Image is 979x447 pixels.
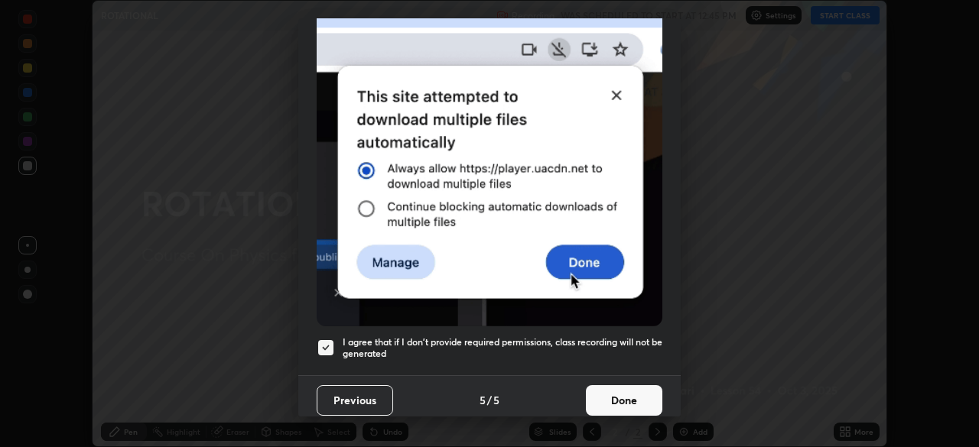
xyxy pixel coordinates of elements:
[586,385,662,416] button: Done
[480,392,486,408] h4: 5
[493,392,499,408] h4: 5
[487,392,492,408] h4: /
[317,385,393,416] button: Previous
[343,336,662,360] h5: I agree that if I don't provide required permissions, class recording will not be generated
